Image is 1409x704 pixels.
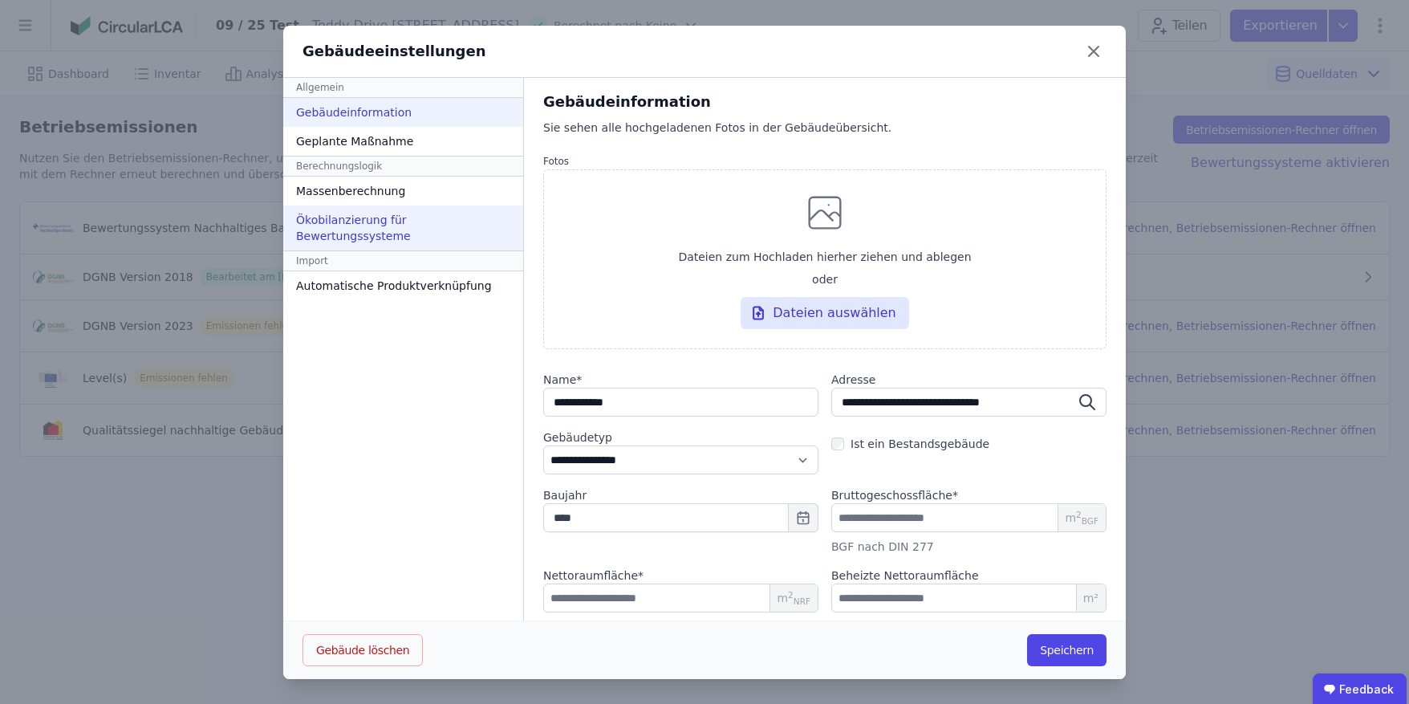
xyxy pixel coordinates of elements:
[1076,584,1106,612] span: m²
[678,249,971,265] span: Dateien zum Hochladen hierher ziehen und ablegen
[812,271,838,287] span: oder
[543,619,818,635] div: NRF(R) nach DIN 277
[543,155,1106,168] label: Fotos
[543,429,818,446] label: Gebäudetyp
[543,487,818,503] label: Baujahr
[283,156,523,177] div: Berechnungslogik
[283,250,523,271] div: Import
[283,78,523,98] div: Allgemein
[831,568,979,584] label: Beheizte Nettoraumfläche
[1027,634,1106,666] button: Speichern
[831,372,1106,388] label: Adresse
[788,590,794,600] sup: 2
[1076,510,1082,519] sup: 2
[741,297,909,329] div: Dateien auswählen
[794,596,810,606] sub: NRF
[283,271,523,300] div: Automatische Produktverknüpfung
[1065,510,1098,526] span: m
[303,40,486,63] div: Gebäudeeinstellungen
[283,177,523,206] div: Massenberechnung
[543,91,1106,113] div: Gebäudeinformation
[831,539,1106,555] div: BGF nach DIN 277
[543,372,818,388] label: audits.requiredField
[303,634,423,666] button: Gebäude löschen
[1082,516,1098,526] sub: BGF
[831,487,958,503] label: audits.requiredField
[283,206,523,250] div: Ökobilanzierung für Bewertungssysteme
[283,98,523,127] div: Gebäudeinformation
[831,619,1106,651] div: Die beheizte Nettoraumfläche wird zur Berechnung des Moduls B6 benötigt
[777,590,810,606] span: m
[543,120,1106,152] div: Sie sehen alle hochgeladenen Fotos in der Gebäudeübersicht.
[283,127,523,156] div: Geplante Maßnahme
[543,568,644,584] label: audits.requiredField
[844,436,989,452] label: Ist ein Bestandsgebäude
